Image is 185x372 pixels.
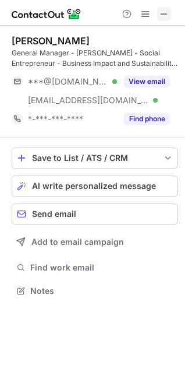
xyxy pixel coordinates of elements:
img: ContactOut v5.3.10 [12,7,81,21]
button: Notes [12,283,178,299]
button: Send email [12,203,178,224]
span: [EMAIL_ADDRESS][DOMAIN_NAME] [28,95,149,106]
div: Save to List / ATS / CRM [32,153,158,163]
span: Notes [30,286,173,296]
button: Add to email campaign [12,231,178,252]
span: ***@[DOMAIN_NAME] [28,76,108,87]
div: General Manager - [PERSON_NAME] - Social Entrepreneur - Business Impact and Sustainability Advocate [12,48,178,69]
button: Find work email [12,259,178,276]
button: save-profile-one-click [12,148,178,169]
button: Reveal Button [124,76,170,87]
button: Reveal Button [124,113,170,125]
span: AI write personalized message [32,181,156,191]
button: AI write personalized message [12,176,178,196]
div: [PERSON_NAME] [12,35,90,47]
span: Find work email [30,262,173,273]
span: Add to email campaign [31,237,124,247]
span: Send email [32,209,76,219]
